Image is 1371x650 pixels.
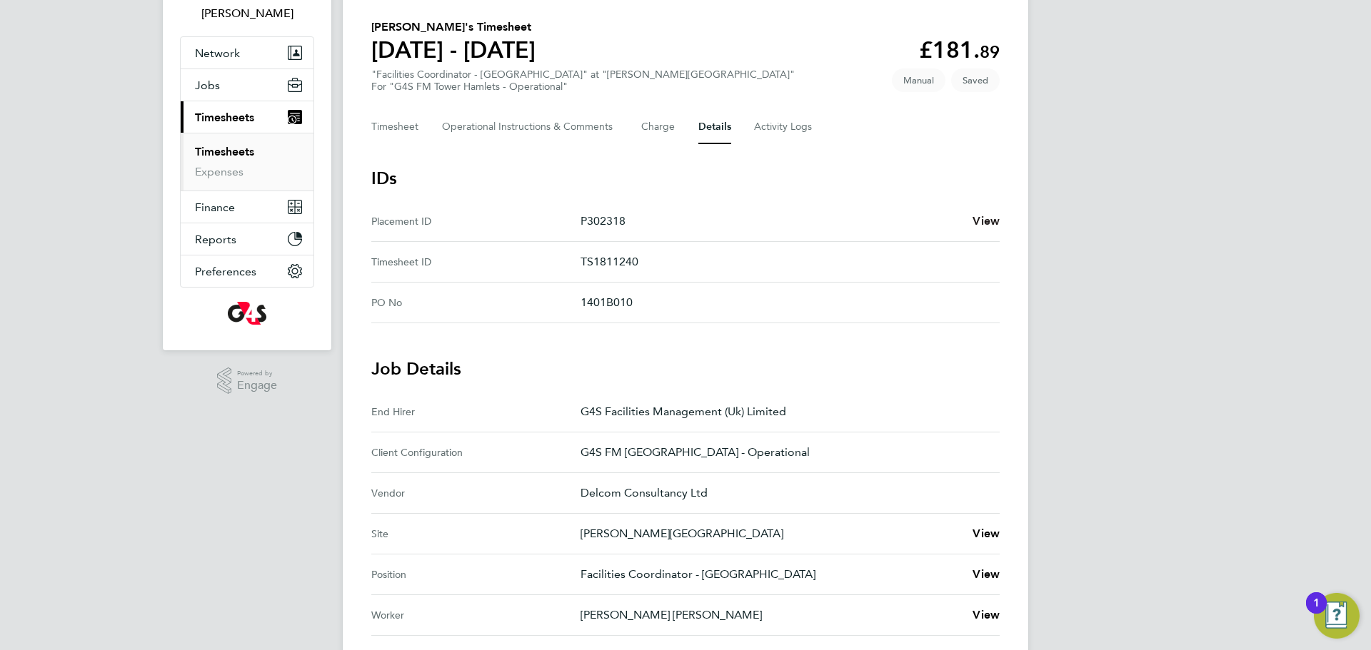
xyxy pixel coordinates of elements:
[371,110,419,144] button: Timesheet
[180,5,314,22] span: Lilingxi Chen
[371,253,581,270] div: Timesheet ID
[371,566,581,583] div: Position
[237,380,277,392] span: Engage
[195,46,240,60] span: Network
[371,484,581,502] div: Vendor
[181,191,313,223] button: Finance
[181,37,313,68] button: Network
[181,223,313,255] button: Reports
[1313,603,1320,621] div: 1
[371,357,1000,380] h3: Job Details
[195,145,254,158] a: Timesheets
[581,444,988,461] p: G4S FM [GEOGRAPHIC_DATA] - Operational
[951,68,1000,92] span: This timesheet is Saved.
[181,69,313,101] button: Jobs
[973,214,1000,228] span: View
[371,81,795,93] div: For "G4S FM Tower Hamlets - Operational"
[581,606,961,624] p: [PERSON_NAME] [PERSON_NAME]
[581,403,988,420] p: G4S Facilities Management (Uk) Limited
[892,68,945,92] span: This timesheet was manually created.
[181,101,313,133] button: Timesheets
[195,78,220,92] span: Jobs
[581,484,988,502] p: Delcom Consultancy Ltd
[237,367,277,380] span: Powered by
[228,302,266,325] img: g4s-logo-retina.png
[698,110,731,144] button: Details
[195,265,256,278] span: Preferences
[754,110,814,144] button: Activity Logs
[980,41,1000,62] span: 89
[371,167,1000,190] h3: IDs
[973,606,1000,624] a: View
[181,255,313,287] button: Preferences
[371,68,795,93] div: "Facilities Coordinator - [GEOGRAPHIC_DATA]" at "[PERSON_NAME][GEOGRAPHIC_DATA]"
[581,213,961,230] p: P302318
[371,36,536,64] h1: [DATE] - [DATE]
[919,36,1000,64] app-decimal: £181.
[371,294,581,311] div: PO No
[581,253,988,270] p: TS1811240
[442,110,618,144] button: Operational Instructions & Comments
[973,566,1000,583] a: View
[371,403,581,420] div: End Hirer
[180,302,314,325] a: Go to home page
[973,525,1000,542] a: View
[195,111,254,124] span: Timesheets
[581,294,988,311] p: 1401B010
[371,606,581,624] div: Worker
[371,444,581,461] div: Client Configuration
[581,525,961,542] p: [PERSON_NAME][GEOGRAPHIC_DATA]
[371,525,581,542] div: Site
[973,527,1000,540] span: View
[195,200,235,214] span: Finance
[181,133,313,191] div: Timesheets
[581,566,961,583] p: Facilities Coordinator - [GEOGRAPHIC_DATA]
[973,608,1000,621] span: View
[217,367,278,395] a: Powered byEngage
[195,165,243,178] a: Expenses
[1314,593,1360,639] button: Open Resource Center, 1 new notification
[641,110,676,144] button: Charge
[973,567,1000,581] span: View
[371,19,536,36] h2: [PERSON_NAME]'s Timesheet
[973,213,1000,230] a: View
[371,213,581,230] div: Placement ID
[195,233,236,246] span: Reports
